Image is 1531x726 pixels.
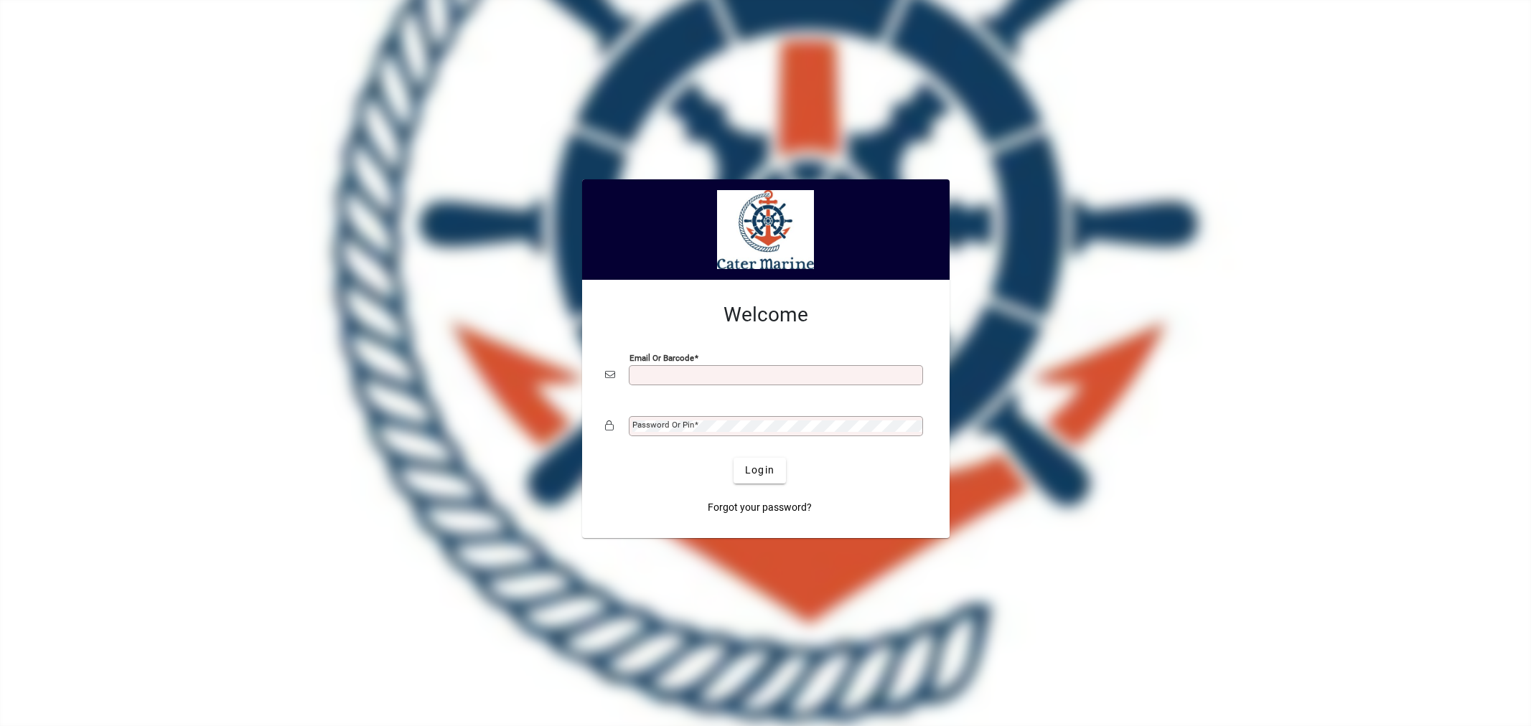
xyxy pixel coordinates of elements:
[605,303,927,327] h2: Welcome
[629,352,694,362] mat-label: Email or Barcode
[632,420,694,430] mat-label: Password or Pin
[702,495,818,521] a: Forgot your password?
[734,458,786,484] button: Login
[745,463,774,478] span: Login
[708,500,812,515] span: Forgot your password?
